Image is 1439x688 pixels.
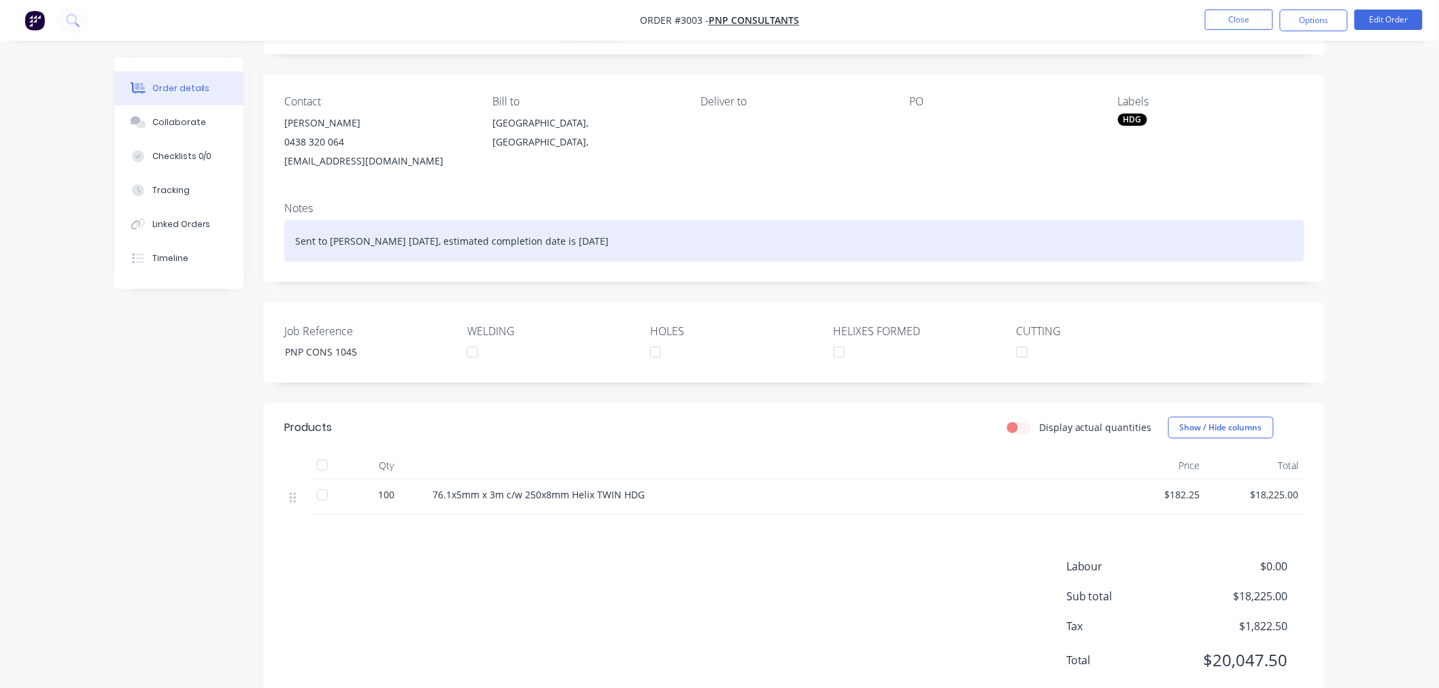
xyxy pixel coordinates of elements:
div: PO [909,95,1096,108]
div: Collaborate [152,116,206,128]
div: Contact [284,95,471,108]
span: Labour [1066,558,1187,574]
label: Display actual quantities [1039,420,1152,434]
div: Bill to [492,95,679,108]
div: [PERSON_NAME]0438 320 064[EMAIL_ADDRESS][DOMAIN_NAME] [284,114,471,171]
button: Linked Orders [114,207,243,241]
span: Sub total [1066,588,1187,604]
span: Total [1066,652,1187,668]
img: Factory [24,10,45,31]
div: Timeline [152,252,188,264]
button: Checklists 0/0 [114,139,243,173]
button: Order details [114,71,243,105]
div: Products [284,419,332,436]
div: HDG [1118,114,1147,126]
label: WELDING [467,323,637,339]
div: Checklists 0/0 [152,150,212,162]
button: Close [1205,10,1273,30]
span: $1,822.50 [1187,618,1288,634]
div: Price [1107,452,1206,479]
div: [GEOGRAPHIC_DATA], [GEOGRAPHIC_DATA], [492,114,679,157]
label: HOLES [650,323,820,339]
div: Tracking [152,184,190,196]
a: PNP CONSULTANTS [709,14,799,27]
div: Deliver to [701,95,887,108]
div: [GEOGRAPHIC_DATA], [GEOGRAPHIC_DATA], [492,114,679,152]
div: Linked Orders [152,218,211,230]
span: Tax [1066,618,1187,634]
button: Show / Hide columns [1168,417,1274,438]
label: CUTTING [1017,323,1187,339]
div: Labels [1118,95,1304,108]
span: Order #3003 - [640,14,709,27]
div: Qty [345,452,427,479]
button: Options [1280,10,1348,31]
span: $20,047.50 [1187,648,1288,672]
span: $18,225.00 [1211,487,1299,502]
div: [EMAIL_ADDRESS][DOMAIN_NAME] [284,152,471,171]
button: Collaborate [114,105,243,139]
button: Tracking [114,173,243,207]
span: 100 [378,487,394,502]
button: Timeline [114,241,243,275]
span: $182.25 [1113,487,1200,502]
label: Job Reference [284,323,454,339]
label: HELIXES FORMED [834,323,1004,339]
button: Edit Order [1355,10,1423,30]
div: Total [1206,452,1304,479]
span: $18,225.00 [1187,588,1288,604]
div: [PERSON_NAME] [284,114,471,133]
span: $0.00 [1187,558,1288,574]
div: Order details [152,82,210,94]
div: Sent to [PERSON_NAME] [DATE], estimated completion date is [DATE] [284,220,1304,262]
div: Notes [284,202,1304,215]
div: PNP CONS 1045 [275,342,445,362]
span: 76.1x5mm x 3m c/w 250x8mm Helix TWIN HDG [433,488,645,501]
div: 0438 320 064 [284,133,471,152]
